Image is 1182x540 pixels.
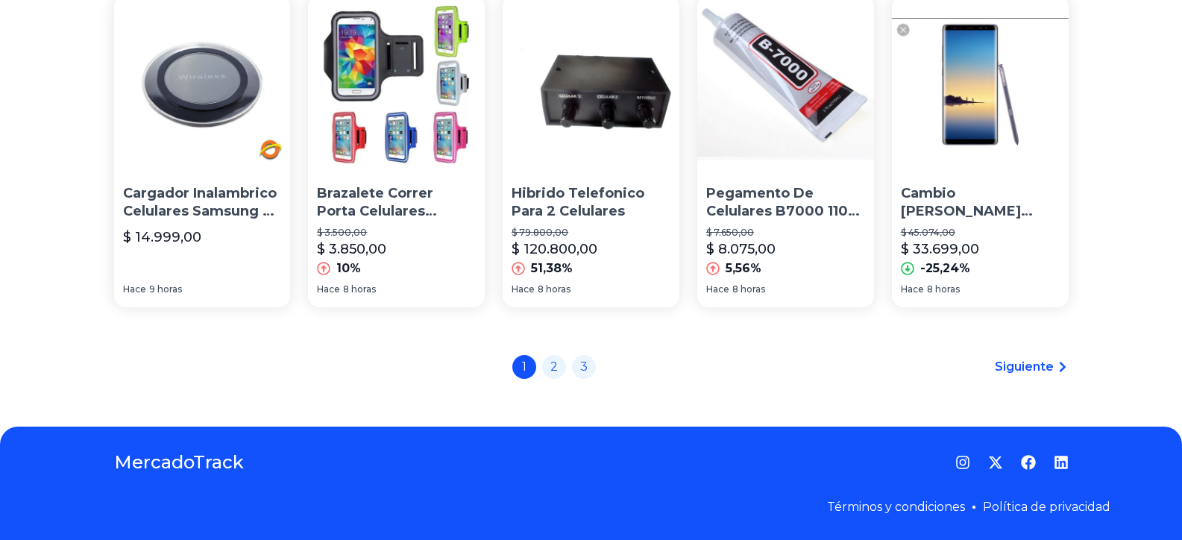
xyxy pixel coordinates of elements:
[542,355,566,379] a: 2
[827,500,965,514] a: Términos y condiciones
[726,260,761,277] p: 5,56%
[927,283,960,295] span: 8 horas
[343,283,376,295] span: 8 horas
[114,450,244,474] a: MercadoTrack
[149,283,182,295] span: 9 horas
[123,184,282,222] p: Cargador Inalambrico Celulares Samsung LG iPhone Xiaomi Qi Wireless
[901,283,924,295] span: Hace
[317,184,476,222] p: Brazalete Correr Porta Celulares Running Con Banda Refractar
[995,358,1069,376] a: Siguiente
[531,260,573,277] p: 51,38%
[123,227,201,248] p: $ 14.999,00
[920,260,970,277] p: -25,24%
[706,184,865,222] p: Pegamento De Celulares B7000 110 Ml Tamaña Grande
[901,184,1060,222] p: Cambio [PERSON_NAME] Glass Samsung Note 8 Reparación Celulares
[538,283,570,295] span: 8 horas
[317,227,476,239] p: $ 3.500,00
[1054,455,1069,470] a: LinkedIn
[572,355,596,379] a: 3
[1021,455,1036,470] a: Facebook
[336,260,361,277] p: 10%
[317,283,340,295] span: Hace
[901,227,1060,239] p: $ 45.074,00
[512,239,597,260] p: $ 120.800,00
[732,283,765,295] span: 8 horas
[995,358,1054,376] span: Siguiente
[901,239,979,260] p: $ 33.699,00
[512,227,670,239] p: $ 79.800,00
[955,455,970,470] a: Instagram
[317,239,386,260] p: $ 3.850,00
[512,283,535,295] span: Hace
[706,283,729,295] span: Hace
[706,239,776,260] p: $ 8.075,00
[512,184,670,222] p: Hibrido Telefonico Para 2 Celulares
[988,455,1003,470] a: Twitter
[706,227,865,239] p: $ 7.650,00
[983,500,1110,514] a: Política de privacidad
[123,283,146,295] span: Hace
